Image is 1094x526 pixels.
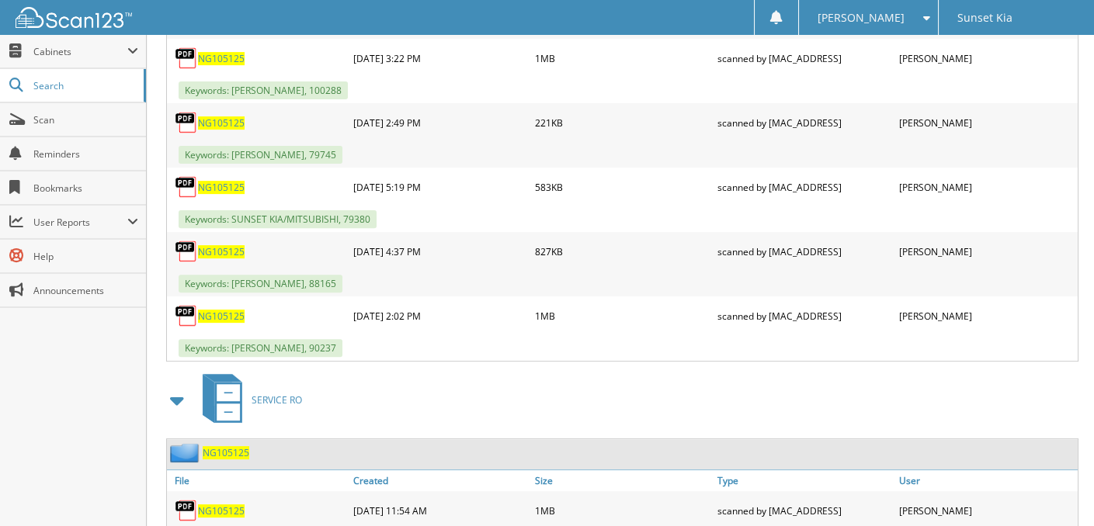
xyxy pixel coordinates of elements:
div: [PERSON_NAME] [895,300,1078,331]
a: File [167,470,349,491]
span: User Reports [33,216,127,229]
span: Keywords: [PERSON_NAME], 88165 [179,275,342,292]
a: User [895,470,1078,491]
a: NG105125 [198,116,245,130]
span: Announcements [33,284,138,297]
span: Keywords: [PERSON_NAME], 79745 [179,146,342,164]
img: PDF.png [175,111,198,134]
div: 1MB [531,300,714,331]
a: NG105125 [198,52,245,65]
div: [DATE] 5:19 PM [349,171,532,202]
span: Search [33,79,136,92]
div: 827KB [531,236,714,267]
div: [DATE] 4:37 PM [349,236,532,267]
span: Keywords: SUNSET KIA/MITSUBISHI, 79380 [179,210,377,228]
a: SERVICE RO [193,369,302,431]
div: scanned by [MAC_ADDRESS] [714,236,896,267]
div: [DATE] 11:54 AM [349,495,532,526]
a: NG105125 [198,310,245,323]
a: NG105125 [198,504,245,517]
iframe: Chat Widget [1016,452,1094,526]
a: NG105125 [198,245,245,258]
div: scanned by [MAC_ADDRESS] [714,107,896,138]
div: [DATE] 3:22 PM [349,43,532,74]
div: [DATE] 2:02 PM [349,300,532,331]
div: [PERSON_NAME] [895,107,1078,138]
div: scanned by [MAC_ADDRESS] [714,43,896,74]
span: Help [33,250,138,263]
div: scanned by [MAC_ADDRESS] [714,300,896,331]
span: Scan [33,113,138,126]
span: Reminders [33,147,138,161]
a: Type [714,470,896,491]
span: Keywords: [PERSON_NAME], 90237 [179,339,342,357]
img: PDF.png [175,304,198,327]
div: [DATE] 2:49 PM [349,107,532,138]
span: SERVICE RO [252,393,302,407]
div: 1MB [531,495,714,526]
div: 1MB [531,43,714,74]
img: PDF.png [175,47,198,70]
img: PDF.png [175,240,198,263]
img: PDF.png [175,175,198,199]
span: Sunset Kia [957,13,1012,22]
div: scanned by [MAC_ADDRESS] [714,495,896,526]
span: Cabinets [33,45,127,58]
span: Keywords: [PERSON_NAME], 100288 [179,81,348,99]
div: scanned by [MAC_ADDRESS] [714,171,896,202]
div: 583KB [531,171,714,202]
span: [PERSON_NAME] [818,13,905,22]
img: PDF.png [175,499,198,522]
a: NG105125 [203,446,249,459]
img: scan123-logo-white.svg [16,7,132,28]
div: [PERSON_NAME] [895,171,1078,202]
a: Created [349,470,532,491]
span: Bookmarks [33,182,138,195]
img: folder2.png [170,443,203,462]
div: [PERSON_NAME] [895,43,1078,74]
div: [PERSON_NAME] [895,236,1078,267]
a: Size [531,470,714,491]
a: NG105125 [198,181,245,194]
div: 221KB [531,107,714,138]
div: [PERSON_NAME] [895,495,1078,526]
